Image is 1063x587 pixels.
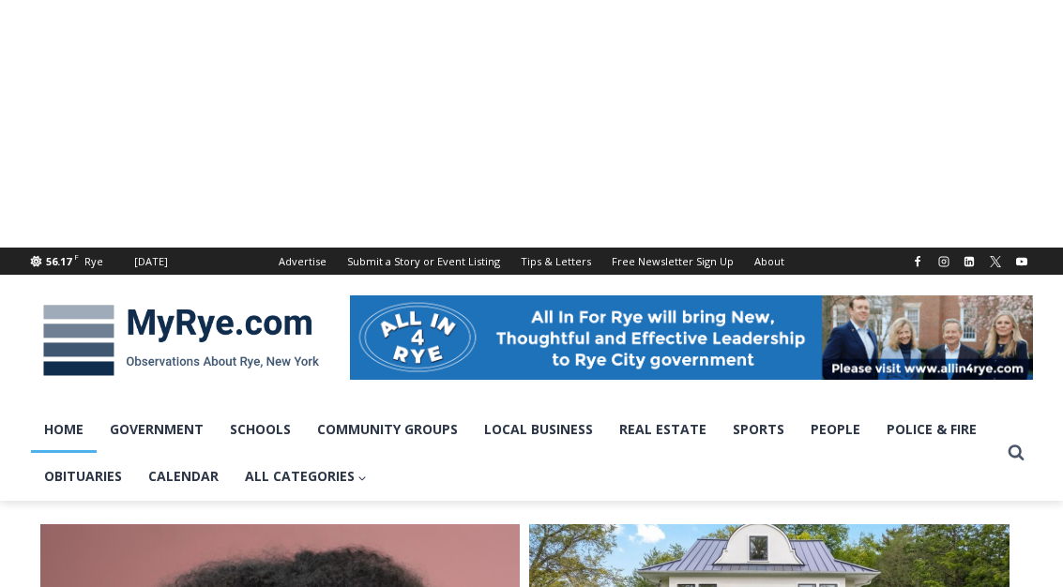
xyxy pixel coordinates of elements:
span: F [74,251,79,262]
img: MyRye.com [31,292,331,389]
a: Submit a Story or Event Listing [337,248,510,275]
a: Government [97,406,217,453]
a: Linkedin [958,250,980,273]
a: Free Newsletter Sign Up [601,248,744,275]
a: Schools [217,406,304,453]
a: All Categories [232,453,381,500]
nav: Secondary Navigation [268,248,795,275]
a: People [797,406,873,453]
a: Advertise [268,248,337,275]
a: X [984,250,1007,273]
a: Calendar [135,453,232,500]
a: Real Estate [606,406,720,453]
a: Facebook [906,250,929,273]
span: All Categories [245,466,368,487]
a: Home [31,406,97,453]
span: 56.17 [46,254,71,268]
a: Local Business [471,406,606,453]
div: [DATE] [134,253,168,270]
a: Police & Fire [873,406,990,453]
a: Obituaries [31,453,135,500]
a: Community Groups [304,406,471,453]
a: Sports [720,406,797,453]
a: Instagram [933,250,955,273]
img: All in for Rye [350,295,1033,380]
a: YouTube [1010,250,1033,273]
a: Tips & Letters [510,248,601,275]
nav: Primary Navigation [31,406,999,501]
a: About [744,248,795,275]
button: View Search Form [999,436,1033,470]
div: Rye [84,253,103,270]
